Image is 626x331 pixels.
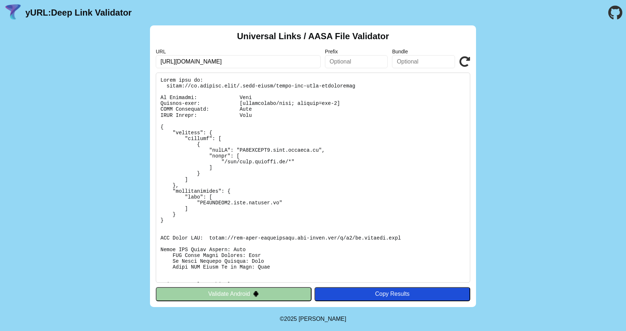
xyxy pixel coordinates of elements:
button: Copy Results [314,287,470,301]
label: URL [156,49,321,54]
a: yURL:Deep Link Validator [25,8,132,18]
pre: Lorem ipsu do: sitam://co.adipisc.elit/.sedd-eiusm/tempo-inc-utla-etdoloremag Al Enimadmi: Veni Q... [156,73,470,283]
img: droidIcon.svg [253,291,259,297]
span: 2025 [284,316,297,322]
input: Optional [392,55,455,68]
label: Prefix [325,49,388,54]
h2: Universal Links / AASA File Validator [237,31,389,41]
input: Required [156,55,321,68]
footer: © [280,307,346,331]
a: Michael Ibragimchayev's Personal Site [299,316,346,322]
div: Copy Results [318,291,467,297]
label: Bundle [392,49,455,54]
img: yURL Logo [4,3,22,22]
button: Validate Android [156,287,312,301]
input: Optional [325,55,388,68]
